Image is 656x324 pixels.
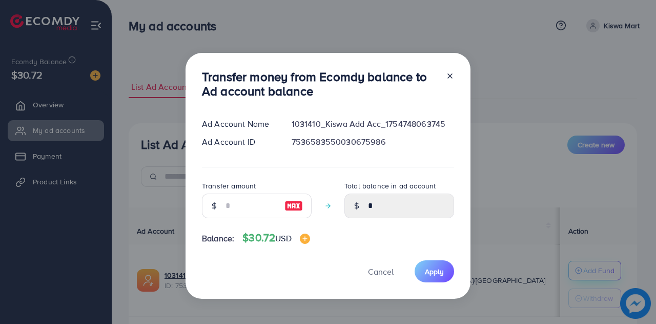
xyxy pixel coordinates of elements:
label: Transfer amount [202,181,256,191]
h3: Transfer money from Ecomdy balance to Ad account balance [202,69,438,99]
img: image [300,234,310,244]
button: Apply [415,260,454,282]
div: Ad Account ID [194,136,283,148]
div: Ad Account Name [194,118,283,130]
span: Cancel [368,266,394,277]
h4: $30.72 [242,232,310,244]
div: 1031410_Kiswa Add Acc_1754748063745 [283,118,462,130]
span: Apply [425,266,444,277]
button: Cancel [355,260,406,282]
span: Balance: [202,233,234,244]
img: image [284,200,303,212]
span: USD [275,233,291,244]
div: 7536583550030675986 [283,136,462,148]
label: Total balance in ad account [344,181,436,191]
